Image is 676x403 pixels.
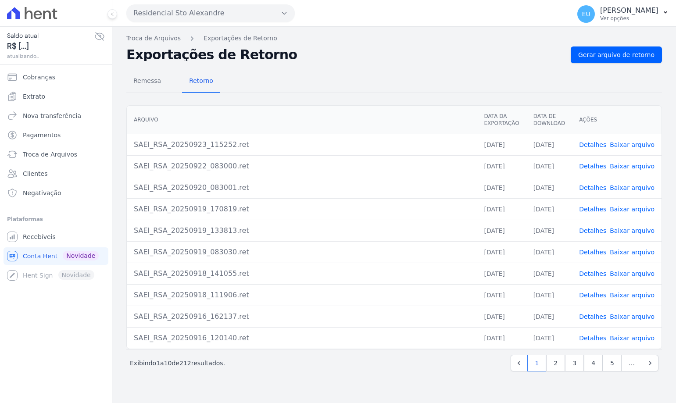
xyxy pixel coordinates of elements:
p: Ver opções [600,15,658,22]
a: Detalhes [579,292,606,299]
div: SAEI_RSA_20250918_141055.ret [134,268,470,279]
a: Pagamentos [4,126,108,144]
span: Gerar arquivo de retorno [578,50,655,59]
a: Exportações de Retorno [204,34,277,43]
td: [DATE] [477,134,526,155]
td: [DATE] [477,306,526,327]
span: … [621,355,642,371]
a: Conta Hent Novidade [4,247,108,265]
td: [DATE] [526,155,572,177]
a: Nova transferência [4,107,108,125]
a: Next [642,355,658,371]
div: SAEI_RSA_20250919_170819.ret [134,204,470,214]
td: [DATE] [477,177,526,198]
a: Extrato [4,88,108,105]
button: Residencial Sto Alexandre [126,4,295,22]
th: Ações [572,106,662,134]
a: Baixar arquivo [610,270,655,277]
a: 3 [565,355,584,371]
td: [DATE] [526,198,572,220]
span: Extrato [23,92,45,101]
span: Cobranças [23,73,55,82]
td: [DATE] [477,284,526,306]
td: [DATE] [477,198,526,220]
span: Clientes [23,169,47,178]
a: Baixar arquivo [610,335,655,342]
td: [DATE] [477,327,526,349]
p: Exibindo a de resultados. [130,359,225,367]
span: Recebíveis [23,232,56,241]
span: 212 [179,360,191,367]
td: [DATE] [526,263,572,284]
a: Baixar arquivo [610,184,655,191]
td: [DATE] [477,263,526,284]
a: Baixar arquivo [610,163,655,170]
a: Detalhes [579,270,606,277]
a: Baixar arquivo [610,206,655,213]
th: Arquivo [127,106,477,134]
td: [DATE] [526,177,572,198]
h2: Exportações de Retorno [126,49,564,61]
div: SAEI_RSA_20250916_120140.ret [134,333,470,343]
div: SAEI_RSA_20250919_133813.ret [134,225,470,236]
div: SAEI_RSA_20250918_111906.ret [134,290,470,300]
span: Negativação [23,189,61,197]
span: 1 [156,360,160,367]
th: Data de Download [526,106,572,134]
a: Negativação [4,184,108,202]
td: [DATE] [526,327,572,349]
a: Baixar arquivo [610,313,655,320]
a: Detalhes [579,313,606,320]
span: Troca de Arquivos [23,150,77,159]
a: Detalhes [579,163,606,170]
td: [DATE] [526,241,572,263]
a: 5 [603,355,622,371]
span: Nova transferência [23,111,81,120]
td: [DATE] [526,306,572,327]
span: 10 [164,360,172,367]
div: Plataformas [7,214,105,225]
span: Pagamentos [23,131,61,139]
div: SAEI_RSA_20250919_083030.ret [134,247,470,257]
td: [DATE] [477,220,526,241]
a: Gerar arquivo de retorno [571,46,662,63]
a: Detalhes [579,249,606,256]
div: SAEI_RSA_20250922_083000.ret [134,161,470,171]
a: Remessa [126,70,168,93]
a: Detalhes [579,206,606,213]
a: Clientes [4,165,108,182]
a: Cobranças [4,68,108,86]
div: SAEI_RSA_20250916_162137.ret [134,311,470,322]
a: Baixar arquivo [610,249,655,256]
td: [DATE] [526,134,572,155]
a: Troca de Arquivos [4,146,108,163]
a: 4 [584,355,603,371]
span: atualizando... [7,52,94,60]
div: SAEI_RSA_20250923_115252.ret [134,139,470,150]
a: Detalhes [579,184,606,191]
a: Baixar arquivo [610,227,655,234]
span: R$ [...] [7,40,94,52]
a: Previous [511,355,527,371]
a: Troca de Arquivos [126,34,181,43]
td: [DATE] [477,241,526,263]
span: Conta Hent [23,252,57,260]
button: EU [PERSON_NAME] Ver opções [570,2,676,26]
a: 2 [546,355,565,371]
a: Retorno [182,70,220,93]
span: Remessa [128,72,166,89]
a: Recebíveis [4,228,108,246]
td: [DATE] [526,284,572,306]
a: Detalhes [579,335,606,342]
span: Novidade [63,251,99,260]
a: 1 [527,355,546,371]
span: Saldo atual [7,31,94,40]
td: [DATE] [526,220,572,241]
div: SAEI_RSA_20250920_083001.ret [134,182,470,193]
th: Data da Exportação [477,106,526,134]
a: Baixar arquivo [610,292,655,299]
span: EU [582,11,590,17]
a: Detalhes [579,227,606,234]
a: Baixar arquivo [610,141,655,148]
span: Retorno [184,72,218,89]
